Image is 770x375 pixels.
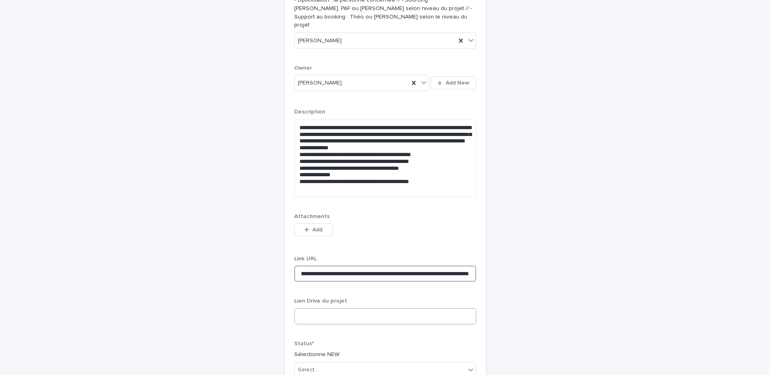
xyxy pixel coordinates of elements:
span: Status [294,341,314,346]
p: Sélectionne NEW [294,350,476,359]
span: Link URL [294,256,317,262]
span: Add [312,227,322,233]
span: Add New [446,80,469,86]
div: Select... [298,366,318,374]
span: Attachments [294,214,330,219]
span: Lien Drive du projet [294,298,347,304]
button: Add New [431,76,476,89]
span: [PERSON_NAME] [298,37,342,45]
button: Add [294,223,333,236]
span: Owner [294,65,312,71]
span: [PERSON_NAME] [298,79,342,87]
span: Description [294,109,325,115]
